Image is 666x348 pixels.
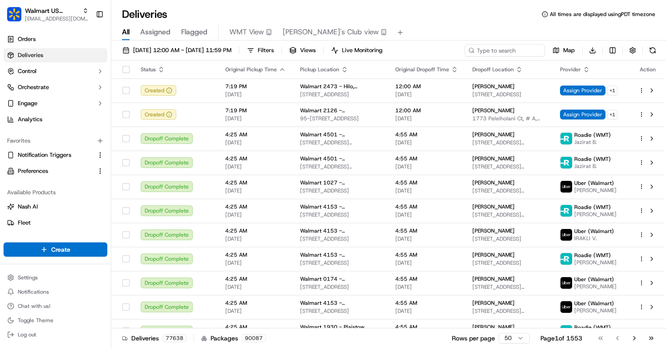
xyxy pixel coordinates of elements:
[18,203,38,211] span: Nash AI
[560,133,572,144] img: roadie-logo-v2.jpg
[7,219,104,227] a: Fleet
[4,64,107,78] button: Control
[395,66,449,73] span: Original Dropoff Time
[225,259,286,266] span: [DATE]
[225,299,286,307] span: 4:25 AM
[225,66,277,73] span: Original Pickup Time
[242,334,266,342] div: 90087
[574,235,614,242] span: IRAKLI V.
[18,67,37,75] span: Control
[472,163,546,170] span: [STREET_ADDRESS][PERSON_NAME]
[560,301,572,313] img: uber-new-logo.jpeg
[395,235,458,242] span: [DATE]
[452,334,495,343] p: Rows per page
[574,307,617,314] span: [PERSON_NAME]
[18,317,53,324] span: Toggle Theme
[4,328,107,341] button: Log out
[560,86,605,95] span: Assign Provider
[300,46,316,54] span: Views
[4,148,107,162] button: Notification Triggers
[300,283,381,291] span: [STREET_ADDRESS]
[225,211,286,218] span: [DATE]
[465,44,545,57] input: Type to search
[300,131,381,138] span: Walmart 4501 - [GEOGRAPHIC_DATA], [GEOGRAPHIC_DATA]
[300,83,381,90] span: Walmart 2473 - Hilo, [GEOGRAPHIC_DATA]
[18,235,39,243] span: Promise
[395,307,458,315] span: [DATE]
[574,283,617,290] span: [PERSON_NAME]
[472,155,515,162] span: [PERSON_NAME]
[574,156,611,163] span: Roadie (WMT)
[25,15,89,22] span: [EMAIL_ADDRESS][DOMAIN_NAME]
[300,259,381,266] span: [STREET_ADDRESS]
[300,163,381,170] span: [STREET_ADDRESS][PERSON_NAME]
[141,109,176,120] button: Created
[18,288,49,295] span: Notifications
[225,235,286,242] span: [DATE]
[18,115,42,123] span: Analytics
[395,115,458,122] span: [DATE]
[395,299,458,307] span: 4:55 AM
[560,325,572,337] img: roadie-logo-v2.jpg
[225,139,286,146] span: [DATE]
[300,323,381,331] span: Walmart 1930 - Plaistow, [GEOGRAPHIC_DATA]
[540,334,582,343] div: Page 1 of 1553
[25,6,79,15] button: Walmart US Corporate
[300,251,381,258] span: Walmart 4153 - [GEOGRAPHIC_DATA], [GEOGRAPHIC_DATA]
[300,155,381,162] span: Walmart 4501 - [GEOGRAPHIC_DATA], [GEOGRAPHIC_DATA]
[300,66,339,73] span: Pickup Location
[472,227,515,234] span: [PERSON_NAME]
[574,187,617,194] span: [PERSON_NAME]
[181,27,207,37] span: Flagged
[342,46,382,54] span: Live Monitoring
[472,299,515,307] span: [PERSON_NAME]
[646,44,659,57] button: Refresh
[395,251,458,258] span: 4:55 AM
[225,107,286,114] span: 7:19 PM
[472,283,546,291] span: [STREET_ADDRESS][PERSON_NAME]
[395,275,458,282] span: 4:55 AM
[395,179,458,186] span: 4:55 AM
[300,107,381,114] span: Walmart 2126 - [GEOGRAPHIC_DATA], [GEOGRAPHIC_DATA]
[300,307,381,315] span: [STREET_ADDRESS]
[18,303,50,310] span: Chat with us!
[300,187,381,194] span: [STREET_ADDRESS]
[225,307,286,315] span: [DATE]
[574,204,611,211] span: Roadie (WMT)
[7,167,93,175] a: Preferences
[574,324,611,331] span: Roadie (WMT)
[18,35,36,43] span: Orders
[560,229,572,241] img: uber-new-logo.jpeg
[4,300,107,312] button: Chat with us!
[550,11,655,18] span: All times are displayed using PDT timezone
[122,334,187,343] div: Deliveries
[4,200,107,214] button: Nash AI
[472,203,515,210] span: [PERSON_NAME]
[560,66,581,73] span: Provider
[229,27,264,37] span: WMT View
[574,252,611,259] span: Roadie (WMT)
[574,163,611,170] span: Jazirat B.
[395,203,458,210] span: 4:55 AM
[225,203,286,210] span: 4:25 AM
[18,167,48,175] span: Preferences
[141,85,176,96] div: Created
[300,91,381,98] span: [STREET_ADDRESS]
[7,151,93,159] a: Notification Triggers
[472,323,515,331] span: [PERSON_NAME]
[4,216,107,230] button: Fleet
[395,83,458,90] span: 12:00 AM
[395,283,458,291] span: [DATE]
[560,110,605,119] span: Assign Provider
[472,131,515,138] span: [PERSON_NAME]
[225,251,286,258] span: 4:25 AM
[560,157,572,168] img: roadie-logo-v2.jpg
[18,99,37,107] span: Engage
[18,219,31,227] span: Fleet
[472,91,546,98] span: [STREET_ADDRESS]
[4,286,107,298] button: Notifications
[18,151,71,159] span: Notification Triggers
[300,275,381,282] span: Walmart 0174 - [GEOGRAPHIC_DATA], [GEOGRAPHIC_DATA]
[225,83,286,90] span: 7:19 PM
